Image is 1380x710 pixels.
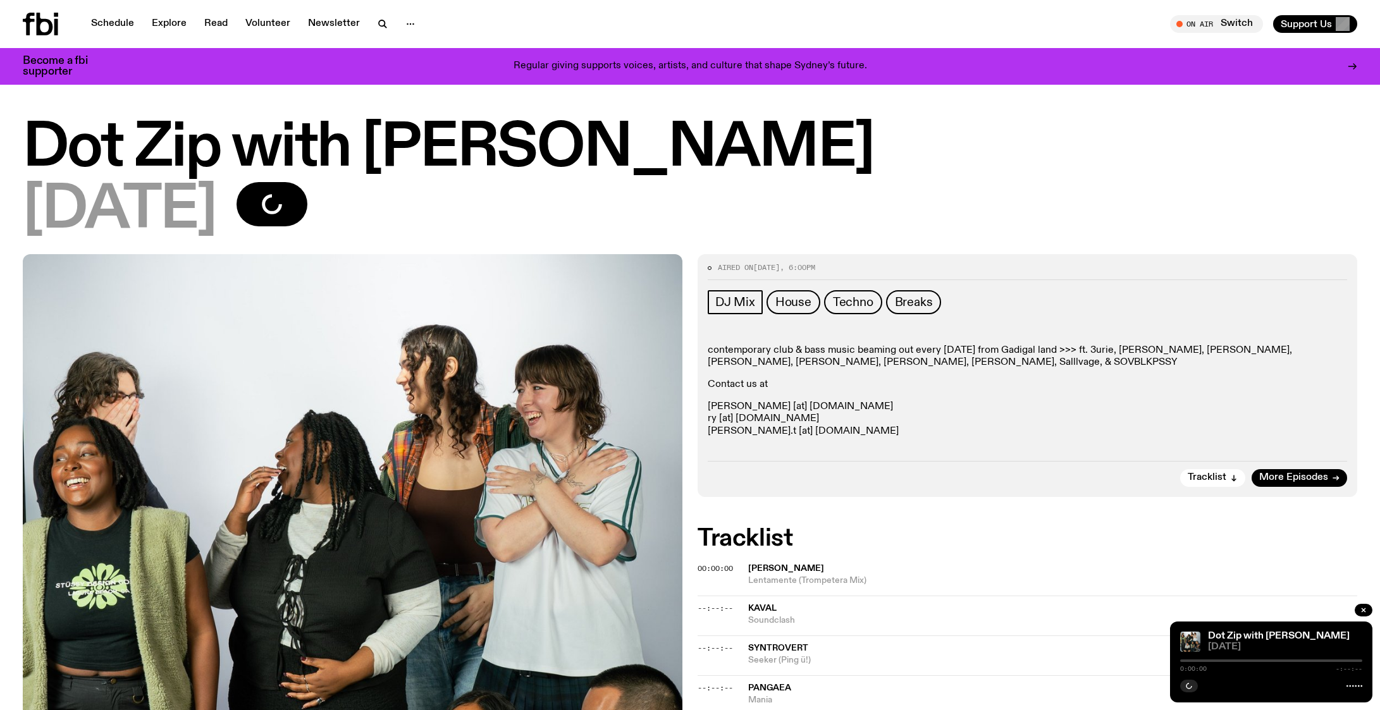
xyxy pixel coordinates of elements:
span: Breaks [895,295,933,309]
span: [DATE] [753,262,780,272]
button: Support Us [1273,15,1357,33]
span: Techno [833,295,873,309]
span: Seeker (Ping ü!) [748,654,1357,666]
span: --:--:-- [698,643,733,653]
span: Soundclash [748,615,1357,627]
span: 0:00:00 [1180,666,1207,672]
span: Lentamente (Trompetera Mix) [748,575,1357,587]
a: Schedule [83,15,142,33]
h2: Tracklist [698,527,1357,550]
span: --:--:-- [698,683,733,693]
span: [DATE] [1208,642,1362,652]
span: [DATE] [23,182,216,239]
a: More Episodes [1252,469,1347,487]
span: Support Us [1281,18,1332,30]
p: contemporary club & bass music beaming out every [DATE] from Gadigal land >>> ft. 3urie, [PERSON_... [708,345,1347,369]
span: 00:00:00 [698,563,733,573]
h1: Dot Zip with [PERSON_NAME] [23,120,1357,177]
span: Pangaea [748,683,791,692]
h3: Become a fbi supporter [23,56,104,77]
span: Tracklist [1188,473,1226,482]
a: Breaks [886,290,942,314]
a: House [767,290,820,314]
a: Volunteer [238,15,298,33]
p: Contact us at [708,379,1347,391]
span: More Episodes [1259,473,1328,482]
span: Mania [748,694,1357,706]
a: Explore [144,15,194,33]
span: --:--:-- [698,603,733,613]
a: Techno [824,290,882,314]
button: Tracklist [1180,469,1245,487]
a: Newsletter [300,15,367,33]
span: Aired on [718,262,753,272]
span: DJ Mix [715,295,755,309]
button: On AirSwitch [1170,15,1263,33]
p: [PERSON_NAME] [at] [DOMAIN_NAME] ry [at] [DOMAIN_NAME] [PERSON_NAME].t [at] [DOMAIN_NAME] [708,401,1347,438]
button: 00:00:00 [698,565,733,572]
span: -:--:-- [1336,666,1362,672]
span: , 6:00pm [780,262,815,272]
a: Read [197,15,235,33]
span: syntrovert [748,644,808,652]
a: Dot Zip with [PERSON_NAME] [1208,631,1350,641]
p: Regular giving supports voices, artists, and culture that shape Sydney’s future. [514,61,867,72]
a: DJ Mix [708,290,763,314]
span: House [775,295,811,309]
span: Kaval [748,604,777,613]
span: [PERSON_NAME] [748,564,824,573]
